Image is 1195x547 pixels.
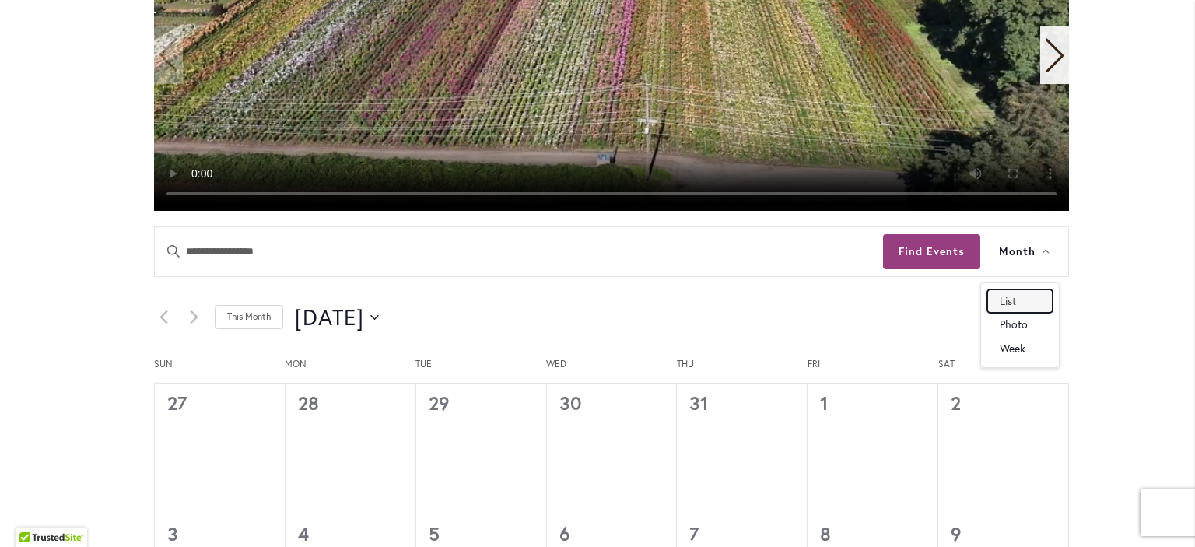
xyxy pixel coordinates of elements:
button: Month [980,227,1068,276]
span: Thu [677,358,808,371]
time: 3 [167,521,178,546]
button: Click to toggle datepicker [295,302,379,333]
span: List [1000,293,1028,310]
a: List [987,289,1053,314]
input: Enter Keyword. Search for events by Keyword. [155,227,883,276]
span: [DATE] [295,302,364,333]
div: Saturday [938,358,1069,384]
a: Click to select the current month [215,305,283,329]
time: 7 [689,521,699,546]
span: Mon [285,358,415,371]
a: 6 [559,521,570,546]
button: Find Events [883,234,980,269]
a: Next month [184,308,203,327]
span: Sat [938,358,1069,371]
time: 5 [429,521,440,546]
div: Sunday [154,358,285,384]
div: Tuesday [415,358,546,384]
time: 2 [951,391,961,416]
a: Previous month [154,308,173,327]
div: Monday [285,358,415,384]
time: 29 [429,391,450,416]
a: Photo [987,313,1053,337]
span: Sun [154,358,285,371]
span: Month [999,243,1036,261]
div: Wednesday [546,358,677,384]
time: 27 [167,391,187,416]
span: Photo [1000,316,1028,334]
span: Week [1000,340,1028,358]
div: Friday [808,358,938,384]
time: 31 [689,391,709,416]
time: 4 [298,521,309,546]
time: 28 [298,391,319,416]
a: 9 [951,521,962,546]
span: Fri [808,358,938,371]
div: Thursday [677,358,808,384]
a: Week [987,337,1053,361]
span: Tue [415,358,546,371]
span: Wed [546,358,677,371]
time: 30 [559,391,582,416]
time: 8 [820,521,831,546]
iframe: Launch Accessibility Center [12,492,55,535]
time: 1 [820,391,829,416]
